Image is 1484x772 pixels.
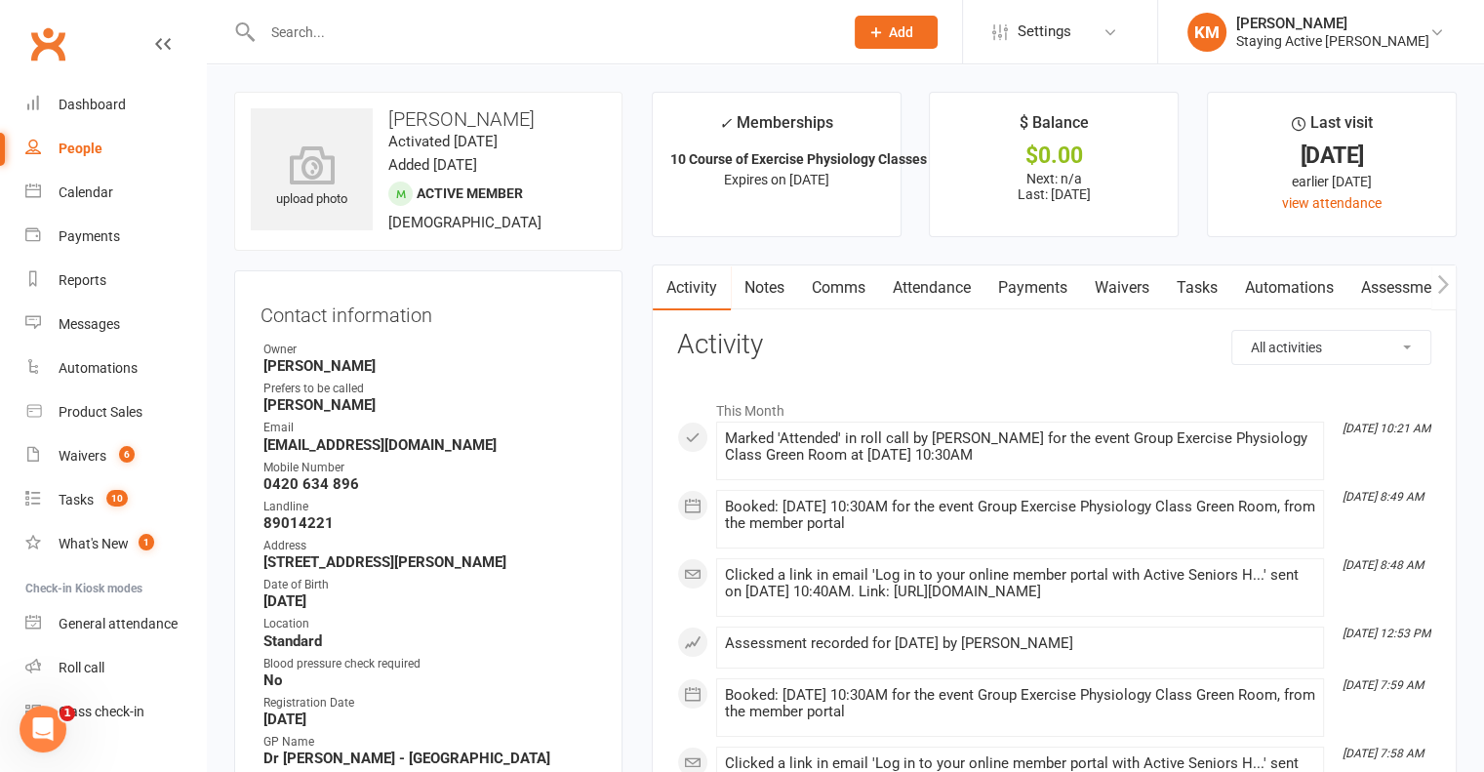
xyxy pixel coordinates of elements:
[388,214,541,231] span: [DEMOGRAPHIC_DATA]
[25,602,206,646] a: General attendance kiosk mode
[119,446,135,463] span: 6
[25,83,206,127] a: Dashboard
[25,127,206,171] a: People
[25,171,206,215] a: Calendar
[798,265,879,310] a: Comms
[263,632,596,650] strong: Standard
[263,655,596,673] div: Blood pressure check required
[257,19,829,46] input: Search...
[1343,490,1424,504] i: [DATE] 8:49 AM
[59,360,138,376] div: Automations
[25,646,206,690] a: Roll call
[947,145,1160,166] div: $0.00
[59,141,102,156] div: People
[1018,10,1071,54] span: Settings
[263,733,596,752] div: GP Name
[1163,265,1231,310] a: Tasks
[263,615,596,633] div: Location
[947,171,1160,202] p: Next: n/a Last: [DATE]
[25,522,206,566] a: What's New1
[719,110,833,146] div: Memberships
[60,706,75,721] span: 1
[263,750,596,767] strong: Dr [PERSON_NAME] - [GEOGRAPHIC_DATA]
[263,419,596,437] div: Email
[725,635,1315,652] div: Assessment recorded for [DATE] by [PERSON_NAME]
[25,434,206,478] a: Waivers 6
[59,492,94,508] div: Tasks
[719,114,732,133] i: ✓
[1343,627,1430,640] i: [DATE] 12:53 PM
[1282,195,1382,211] a: view attendance
[20,706,66,752] iframe: Intercom live chat
[725,430,1315,464] div: Marked 'Attended' in roll call by [PERSON_NAME] for the event Group Exercise Physiology Class Gre...
[1343,747,1424,760] i: [DATE] 7:58 AM
[263,514,596,532] strong: 89014221
[653,265,731,310] a: Activity
[59,184,113,200] div: Calendar
[59,448,106,464] div: Waivers
[263,396,596,414] strong: [PERSON_NAME]
[889,24,913,40] span: Add
[59,616,178,631] div: General attendance
[879,265,984,310] a: Attendance
[25,390,206,434] a: Product Sales
[263,380,596,398] div: Prefers to be called
[263,459,596,477] div: Mobile Number
[677,330,1431,360] h3: Activity
[59,272,106,288] div: Reports
[263,711,596,728] strong: [DATE]
[251,108,606,130] h3: [PERSON_NAME]
[25,215,206,259] a: Payments
[724,172,829,187] span: Expires on [DATE]
[59,536,129,551] div: What's New
[1343,558,1424,572] i: [DATE] 8:48 AM
[263,436,596,454] strong: [EMAIL_ADDRESS][DOMAIN_NAME]
[670,151,927,167] strong: 10 Course of Exercise Physiology Classes
[263,671,596,689] strong: No
[1236,15,1429,32] div: [PERSON_NAME]
[725,687,1315,720] div: Booked: [DATE] 10:30AM for the event Group Exercise Physiology Class Green Room, from the member ...
[1343,678,1424,692] i: [DATE] 7:59 AM
[263,694,596,712] div: Registration Date
[263,475,596,493] strong: 0420 634 896
[1347,265,1466,310] a: Assessments
[1081,265,1163,310] a: Waivers
[731,265,798,310] a: Notes
[263,553,596,571] strong: [STREET_ADDRESS][PERSON_NAME]
[388,133,498,150] time: Activated [DATE]
[59,704,144,719] div: Class check-in
[106,490,128,507] span: 10
[417,185,523,201] span: Active member
[1020,110,1089,145] div: $ Balance
[263,498,596,516] div: Landline
[59,404,142,420] div: Product Sales
[25,259,206,303] a: Reports
[25,346,206,390] a: Automations
[251,145,373,210] div: upload photo
[1343,422,1430,435] i: [DATE] 10:21 AM
[59,316,120,332] div: Messages
[725,567,1315,600] div: Clicked a link in email 'Log in to your online member portal with Active Seniors H...' sent on [D...
[263,592,596,610] strong: [DATE]
[1236,32,1429,50] div: Staying Active [PERSON_NAME]
[1225,145,1438,166] div: [DATE]
[725,499,1315,532] div: Booked: [DATE] 10:30AM for the event Group Exercise Physiology Class Green Room, from the member ...
[1231,265,1347,310] a: Automations
[855,16,938,49] button: Add
[25,690,206,734] a: Class kiosk mode
[1187,13,1226,52] div: KM
[984,265,1081,310] a: Payments
[261,297,596,326] h3: Contact information
[263,576,596,594] div: Date of Birth
[59,97,126,112] div: Dashboard
[1225,171,1438,192] div: earlier [DATE]
[388,156,477,174] time: Added [DATE]
[677,390,1431,422] li: This Month
[59,228,120,244] div: Payments
[139,534,154,550] span: 1
[263,341,596,359] div: Owner
[23,20,72,68] a: Clubworx
[263,357,596,375] strong: [PERSON_NAME]
[1292,110,1373,145] div: Last visit
[59,660,104,675] div: Roll call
